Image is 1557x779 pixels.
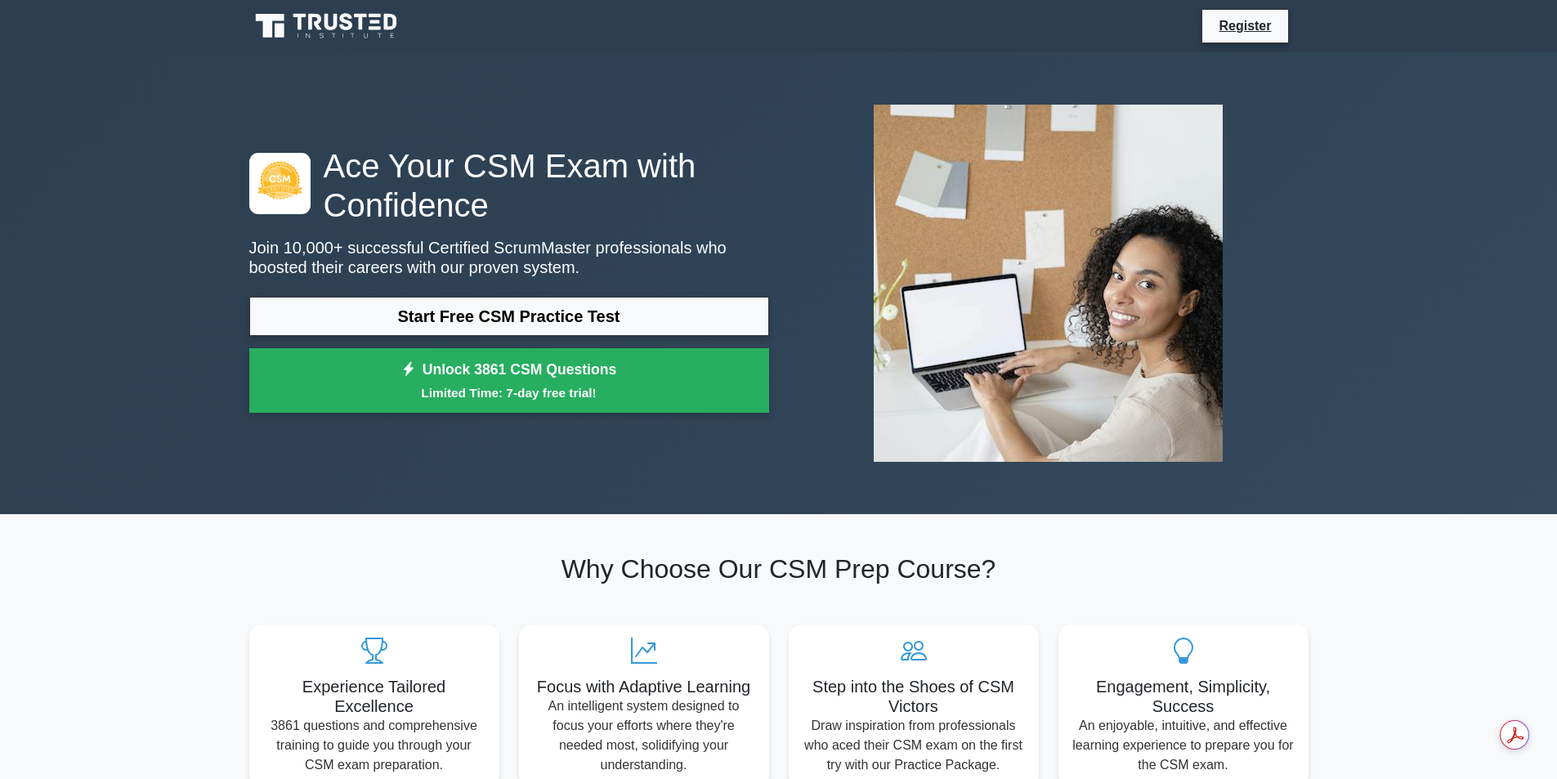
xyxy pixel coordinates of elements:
[262,677,486,716] h5: Experience Tailored Excellence
[249,238,769,277] p: Join 10,000+ successful Certified ScrumMaster professionals who boosted their careers with our pr...
[270,383,749,402] small: Limited Time: 7-day free trial!
[1072,716,1295,775] p: An enjoyable, intuitive, and effective learning experience to prepare you for the CSM exam.
[249,297,769,336] a: Start Free CSM Practice Test
[249,146,769,225] h1: Ace Your CSM Exam with Confidence
[1072,677,1295,716] h5: Engagement, Simplicity, Success
[249,348,769,414] a: Unlock 3861 CSM QuestionsLimited Time: 7-day free trial!
[249,553,1309,584] h2: Why Choose Our CSM Prep Course?
[532,677,756,696] h5: Focus with Adaptive Learning
[802,677,1026,716] h5: Step into the Shoes of CSM Victors
[802,716,1026,775] p: Draw inspiration from professionals who aced their CSM exam on the first try with our Practice Pa...
[1209,16,1281,36] a: Register
[532,696,756,775] p: An intelligent system designed to focus your efforts where they're needed most, solidifying your ...
[262,716,486,775] p: 3861 questions and comprehensive training to guide you through your CSM exam preparation.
